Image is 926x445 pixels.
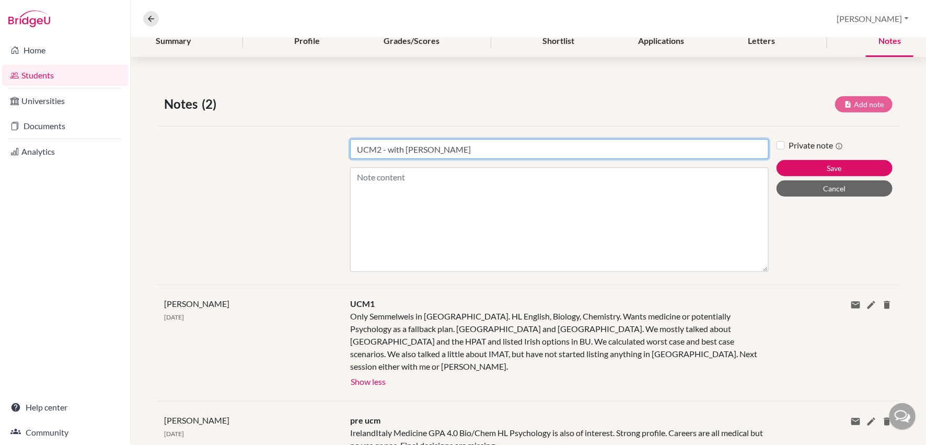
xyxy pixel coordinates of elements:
[736,26,788,57] div: Letters
[2,116,128,136] a: Documents
[371,26,452,57] div: Grades/Scores
[350,373,386,389] button: Show less
[24,7,45,17] span: Help
[626,26,697,57] div: Applications
[832,9,913,29] button: [PERSON_NAME]
[789,139,843,152] label: Private note
[777,160,893,176] button: Save
[2,90,128,111] a: Universities
[2,65,128,86] a: Students
[350,310,769,373] div: Only Semmelweis in [GEOGRAPHIC_DATA]. HL English, Biology, Chemistry. Wants medicine or potential...
[143,26,204,57] div: Summary
[164,299,229,309] span: [PERSON_NAME]
[164,95,202,113] span: Notes
[350,415,380,425] span: pre ucm
[164,415,229,425] span: [PERSON_NAME]
[164,313,184,321] span: [DATE]
[2,422,128,443] a: Community
[350,139,769,159] input: Note title (required)
[350,299,375,309] span: UCM1
[2,141,128,162] a: Analytics
[2,40,128,61] a: Home
[777,180,893,197] button: Cancel
[2,397,128,418] a: Help center
[282,26,332,57] div: Profile
[202,95,221,113] span: (2)
[164,430,184,438] span: [DATE]
[8,10,50,27] img: Bridge-U
[530,26,587,57] div: Shortlist
[866,26,913,57] div: Notes
[835,96,893,112] button: Add note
